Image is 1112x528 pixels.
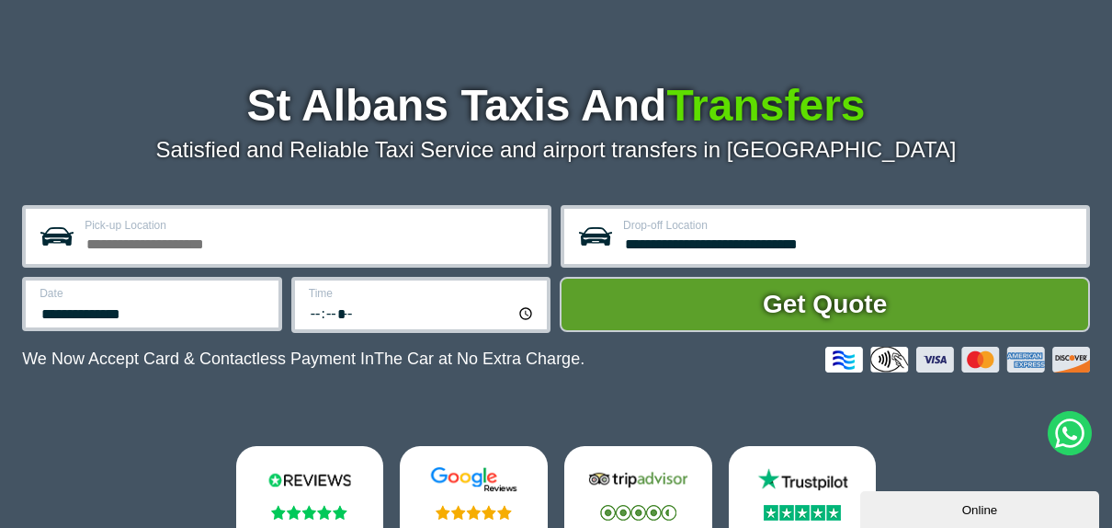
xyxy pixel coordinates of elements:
iframe: chat widget [860,488,1103,528]
label: Pick-up Location [85,220,537,231]
img: Stars [600,505,676,521]
img: Stars [764,505,841,521]
span: Transfers [666,81,865,130]
img: Google [420,466,527,493]
span: The Car at No Extra Charge. [374,350,584,368]
img: Tripadvisor [584,466,691,493]
img: Trustpilot [749,466,856,493]
button: Get Quote [560,277,1089,332]
img: Reviews.io [256,466,363,493]
label: Date [40,288,267,299]
label: Drop-off Location [623,220,1075,231]
p: We Now Accept Card & Contactless Payment In [22,350,584,369]
p: Satisfied and Reliable Taxi Service and airport transfers in [GEOGRAPHIC_DATA] [22,137,1090,163]
img: Credit And Debit Cards [825,347,1090,373]
img: Stars [271,505,347,520]
img: Stars [436,505,512,520]
h1: St Albans Taxis And [22,84,1090,128]
label: Time [309,288,537,299]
